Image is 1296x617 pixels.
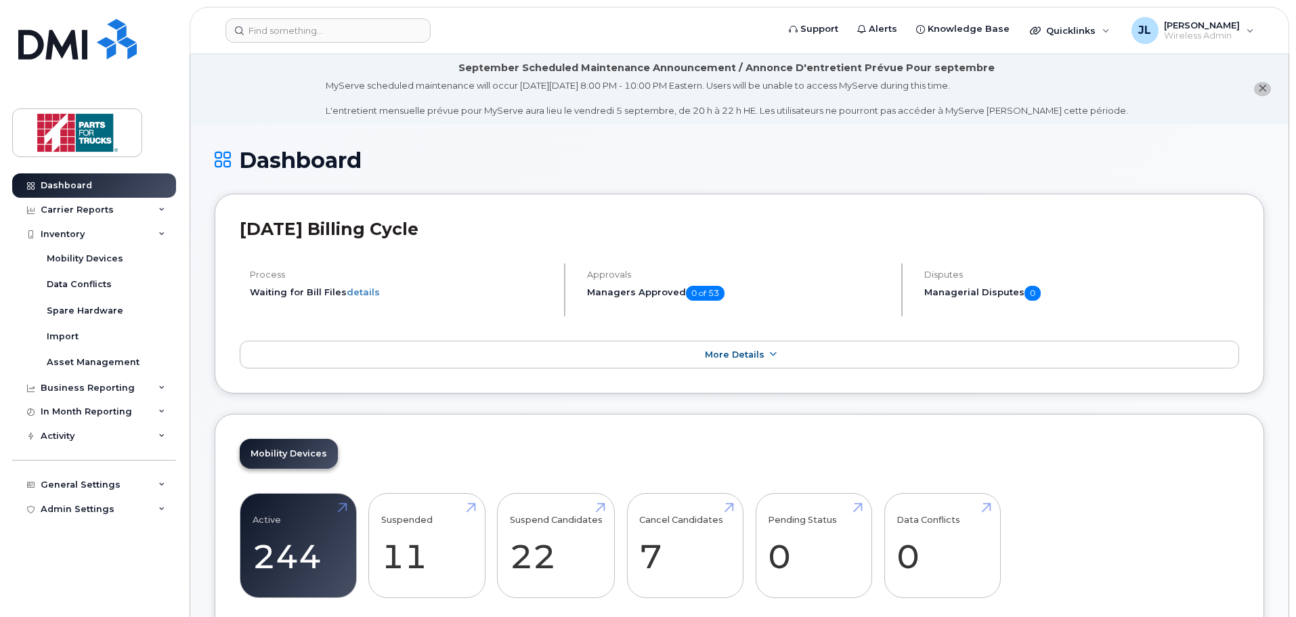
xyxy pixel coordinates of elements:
div: September Scheduled Maintenance Announcement / Annonce D'entretient Prévue Pour septembre [458,61,995,75]
div: MyServe scheduled maintenance will occur [DATE][DATE] 8:00 PM - 10:00 PM Eastern. Users will be u... [326,79,1128,117]
a: Data Conflicts 0 [897,501,988,591]
button: close notification [1254,82,1271,96]
a: Cancel Candidates 7 [639,501,731,591]
li: Waiting for Bill Files [250,286,553,299]
span: 0 of 53 [686,286,725,301]
h4: Process [250,270,553,280]
a: Suspend Candidates 22 [510,501,603,591]
h2: [DATE] Billing Cycle [240,219,1239,239]
span: More Details [705,349,764,360]
a: Suspended 11 [381,501,473,591]
a: details [347,286,380,297]
h1: Dashboard [215,148,1264,172]
a: Pending Status 0 [768,501,859,591]
a: Active 244 [253,501,344,591]
h4: Disputes [924,270,1239,280]
h5: Managers Approved [587,286,890,301]
h5: Managerial Disputes [924,286,1239,301]
h4: Approvals [587,270,890,280]
span: 0 [1024,286,1041,301]
a: Mobility Devices [240,439,338,469]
